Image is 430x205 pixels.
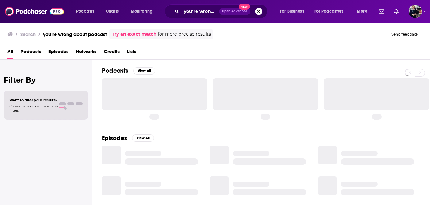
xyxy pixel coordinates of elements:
[21,47,41,59] a: Podcasts
[76,47,96,59] a: Networks
[43,31,107,37] h3: you’re wrong about podcast
[353,6,375,16] button: open menu
[219,8,250,15] button: Open AdvancedNew
[7,47,13,59] a: All
[314,7,344,16] span: For Podcasters
[409,5,422,18] img: User Profile
[112,31,157,38] a: Try an exact match
[132,134,154,142] button: View All
[133,67,155,75] button: View All
[104,47,120,59] a: Credits
[389,32,420,37] button: Send feedback
[48,47,68,59] a: Episodes
[409,5,422,18] span: Logged in as ndewey
[310,6,353,16] button: open menu
[102,67,155,75] a: PodcastsView All
[280,7,304,16] span: For Business
[102,6,122,16] a: Charts
[72,6,102,16] button: open menu
[357,7,367,16] span: More
[392,6,401,17] a: Show notifications dropdown
[106,7,119,16] span: Charts
[102,134,154,142] a: EpisodesView All
[376,6,387,17] a: Show notifications dropdown
[131,7,153,16] span: Monitoring
[76,7,94,16] span: Podcasts
[102,67,128,75] h2: Podcasts
[127,47,136,59] a: Lists
[239,4,250,10] span: New
[181,6,219,16] input: Search podcasts, credits, & more...
[20,31,36,37] h3: Search
[126,6,161,16] button: open menu
[9,104,58,113] span: Choose a tab above to access filters.
[222,10,247,13] span: Open Advanced
[5,6,64,17] img: Podchaser - Follow, Share and Rate Podcasts
[102,134,127,142] h2: Episodes
[4,75,88,84] h2: Filter By
[158,31,211,38] span: for more precise results
[9,98,58,102] span: Want to filter your results?
[276,6,312,16] button: open menu
[409,5,422,18] button: Show profile menu
[170,4,273,18] div: Search podcasts, credits, & more...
